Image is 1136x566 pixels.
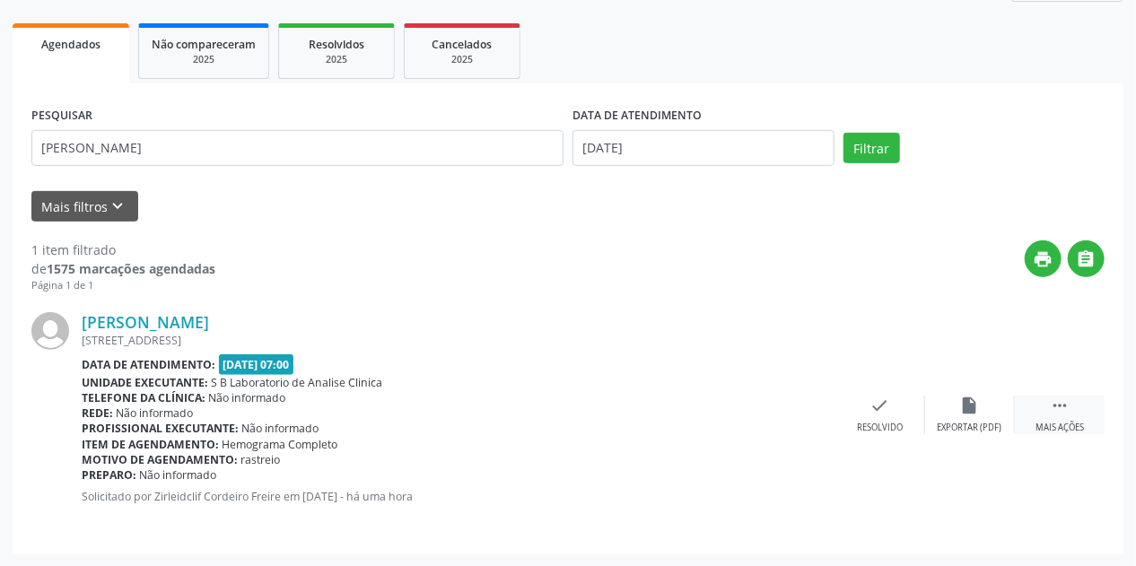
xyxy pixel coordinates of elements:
[241,452,281,467] span: rastreio
[1077,249,1097,269] i: 
[82,489,835,504] p: Solicitado por Zirleidclif Cordeiro Freire em [DATE] - há uma hora
[82,357,215,372] b: Data de atendimento:
[82,437,219,452] b: Item de agendamento:
[572,130,835,166] input: Selecione um intervalo
[219,354,294,375] span: [DATE] 07:00
[41,37,100,52] span: Agendados
[938,422,1002,434] div: Exportar (PDF)
[223,437,338,452] span: Hemograma Completo
[843,133,900,163] button: Filtrar
[82,390,205,405] b: Telefone da clínica:
[31,278,215,293] div: Página 1 de 1
[82,421,239,436] b: Profissional executante:
[242,421,319,436] span: Não informado
[292,53,381,66] div: 2025
[309,37,364,52] span: Resolvidos
[31,191,138,222] button: Mais filtroskeyboard_arrow_down
[117,405,194,421] span: Não informado
[212,375,383,390] span: S B Laboratorio de Analise Clinica
[1025,240,1062,277] button: print
[47,260,215,277] strong: 1575 marcações agendadas
[31,240,215,259] div: 1 item filtrado
[572,102,702,130] label: DATA DE ATENDIMENTO
[31,259,215,278] div: de
[109,196,128,216] i: keyboard_arrow_down
[82,312,209,332] a: [PERSON_NAME]
[82,375,208,390] b: Unidade executante:
[140,467,217,483] span: Não informado
[870,396,890,415] i: check
[857,422,903,434] div: Resolvido
[31,102,92,130] label: PESQUISAR
[209,390,286,405] span: Não informado
[1036,422,1084,434] div: Mais ações
[417,53,507,66] div: 2025
[433,37,493,52] span: Cancelados
[1050,396,1070,415] i: 
[82,333,835,348] div: [STREET_ADDRESS]
[960,396,980,415] i: insert_drive_file
[1034,249,1053,269] i: print
[152,37,256,52] span: Não compareceram
[82,467,136,483] b: Preparo:
[31,312,69,350] img: img
[31,130,564,166] input: Nome, CNS
[82,452,238,467] b: Motivo de agendamento:
[152,53,256,66] div: 2025
[82,405,113,421] b: Rede:
[1068,240,1105,277] button: 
